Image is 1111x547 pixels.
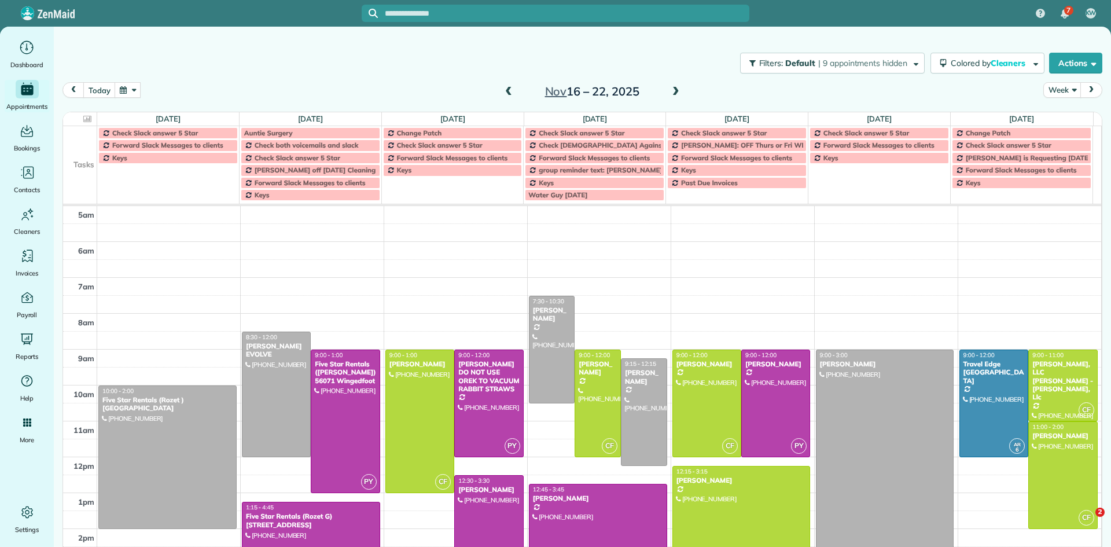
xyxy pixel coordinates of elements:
[245,512,377,529] div: Five Star Rentals (Rozet G) [STREET_ADDRESS]
[255,141,359,149] span: Check both voicemails and slack
[520,85,664,98] h2: 16 – 22, 2025
[681,153,792,162] span: Forward Slack Messages to clients
[16,351,39,362] span: Reports
[362,9,378,18] button: Focus search
[1032,423,1064,431] span: 11:00 - 2:00
[681,178,738,187] span: Past Due Invoices
[5,288,49,321] a: Payroll
[602,438,617,454] span: CF
[245,342,307,359] div: [PERSON_NAME] EVOLVE
[532,494,664,502] div: [PERSON_NAME]
[545,84,567,98] span: Nov
[1010,445,1024,456] small: 6
[435,474,451,490] span: CF
[532,306,572,323] div: [PERSON_NAME]
[314,360,376,385] div: Five Star Rentals ([PERSON_NAME]) 56071 Wingedfoot
[539,141,707,149] span: Check [DEMOGRAPHIC_DATA] Against Spreadsheet
[583,114,608,123] a: [DATE]
[5,38,49,71] a: Dashboard
[539,178,554,187] span: Keys
[722,438,738,454] span: CF
[624,369,664,386] div: [PERSON_NAME]
[5,163,49,196] a: Contacts
[397,141,483,149] span: Check Slack answer 5 Star
[298,114,323,123] a: [DATE]
[1049,53,1102,74] button: Actions
[963,351,995,359] span: 9:00 - 12:00
[505,438,520,454] span: PY
[5,330,49,362] a: Reports
[740,53,925,74] button: Filters: Default | 9 appointments hidden
[14,226,40,237] span: Cleaners
[255,190,270,199] span: Keys
[966,166,1077,174] span: Forward Slack Messages to clients
[73,425,94,435] span: 11am
[78,282,94,291] span: 7am
[1032,351,1064,359] span: 9:00 - 11:00
[112,129,198,137] span: Check Slack answer 5 Star
[734,53,925,74] a: Filters: Default | 9 appointments hidden
[1072,508,1099,535] iframe: Intercom live chat
[361,474,377,490] span: PY
[78,497,94,506] span: 1pm
[867,114,892,123] a: [DATE]
[539,166,662,174] span: group reminder text: [PERSON_NAME]
[1014,441,1021,447] span: AR
[458,486,520,494] div: [PERSON_NAME]
[255,166,414,174] span: [PERSON_NAME] off [DATE] Cleaning Restaurant
[966,141,1051,149] span: Check Slack answer 5 Star
[823,129,909,137] span: Check Slack answer 5 Star
[1032,432,1094,440] div: [PERSON_NAME]
[156,114,181,123] a: [DATE]
[5,503,49,535] a: Settings
[397,153,508,162] span: Forward Slack Messages to clients
[676,351,708,359] span: 9:00 - 12:00
[458,360,520,394] div: [PERSON_NAME] DO NOT USE OREK TO VACUUM RABBIT STRAWS
[1053,1,1077,27] div: 7 unread notifications
[533,486,564,493] span: 12:45 - 3:45
[1095,508,1105,517] span: 2
[17,309,38,321] span: Payroll
[14,142,41,154] span: Bookings
[1066,6,1070,15] span: 7
[823,141,935,149] span: Forward Slack Messages to clients
[745,360,807,368] div: [PERSON_NAME]
[458,477,490,484] span: 12:30 - 3:30
[820,351,848,359] span: 9:00 - 3:00
[255,153,340,162] span: Check Slack answer 5 Star
[991,58,1028,68] span: Cleaners
[246,504,274,511] span: 1:15 - 4:45
[966,178,981,187] span: Keys
[102,396,233,413] div: Five Star Rentals (Rozet ) [GEOGRAPHIC_DATA]
[1009,114,1034,123] a: [DATE]
[458,351,490,359] span: 9:00 - 12:00
[14,184,40,196] span: Contacts
[5,247,49,279] a: Invoices
[369,9,378,18] svg: Focus search
[397,129,442,137] span: Change Patch
[112,153,127,162] span: Keys
[5,372,49,404] a: Help
[78,354,94,363] span: 9am
[78,210,94,219] span: 5am
[676,468,708,475] span: 12:15 - 3:15
[78,318,94,327] span: 8am
[16,267,39,279] span: Invoices
[244,129,293,137] span: Auntie Surgery
[818,58,907,68] span: | 9 appointments hidden
[73,390,94,399] span: 10am
[951,58,1029,68] span: Colored by
[246,333,277,341] span: 8:30 - 12:00
[724,114,749,123] a: [DATE]
[819,360,951,368] div: [PERSON_NAME]
[20,434,34,446] span: More
[73,461,94,471] span: 12pm
[533,298,564,305] span: 7:30 - 10:30
[389,360,451,368] div: [PERSON_NAME]
[112,141,223,149] span: Forward Slack Messages to clients
[5,205,49,237] a: Cleaners
[676,360,738,368] div: [PERSON_NAME]
[625,360,656,368] span: 9:15 - 12:15
[389,351,417,359] span: 9:00 - 1:00
[1032,360,1094,402] div: [PERSON_NAME], LLC [PERSON_NAME] - [PERSON_NAME], Llc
